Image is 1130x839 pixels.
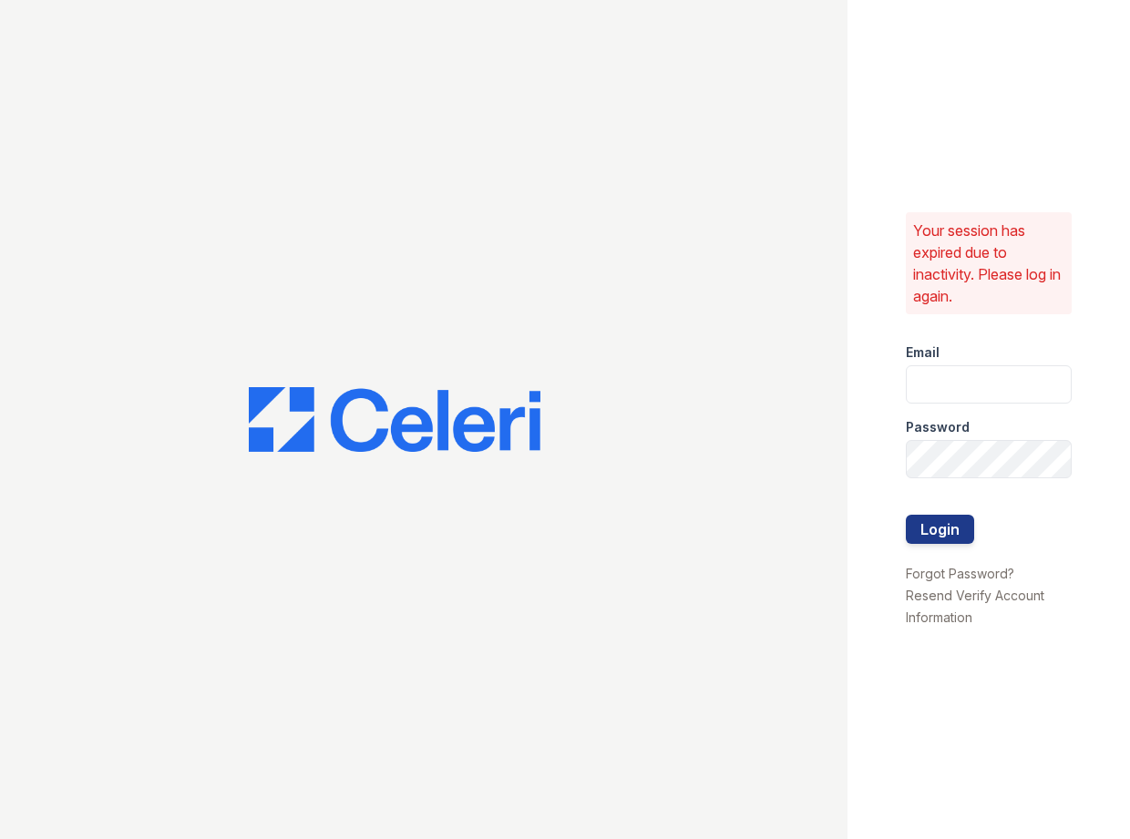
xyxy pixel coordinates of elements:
[906,588,1044,625] a: Resend Verify Account Information
[249,387,540,453] img: CE_Logo_Blue-a8612792a0a2168367f1c8372b55b34899dd931a85d93a1a3d3e32e68fde9ad4.png
[906,515,974,544] button: Login
[913,220,1064,307] p: Your session has expired due to inactivity. Please log in again.
[906,343,940,362] label: Email
[906,566,1014,581] a: Forgot Password?
[906,418,970,436] label: Password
